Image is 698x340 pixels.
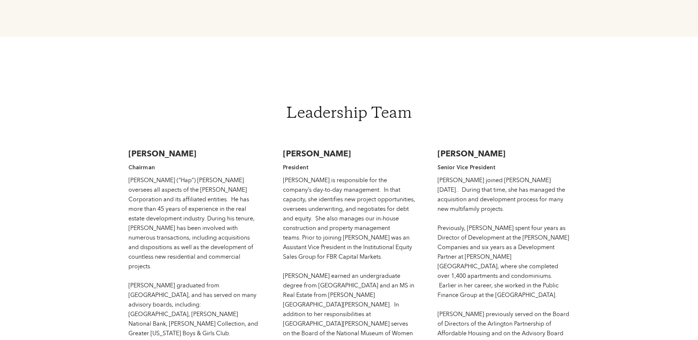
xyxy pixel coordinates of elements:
[437,163,570,172] h4: Senior Vice President
[128,148,261,159] h3: [PERSON_NAME]
[283,163,415,172] h4: President
[283,148,415,159] h3: [PERSON_NAME]
[128,163,261,172] h4: Chairman
[105,106,594,123] h1: Leadership Team
[437,148,570,159] h3: [PERSON_NAME]
[128,176,261,338] div: [PERSON_NAME] (“Hap”) [PERSON_NAME] oversees all aspects of the [PERSON_NAME] Corporation and its...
